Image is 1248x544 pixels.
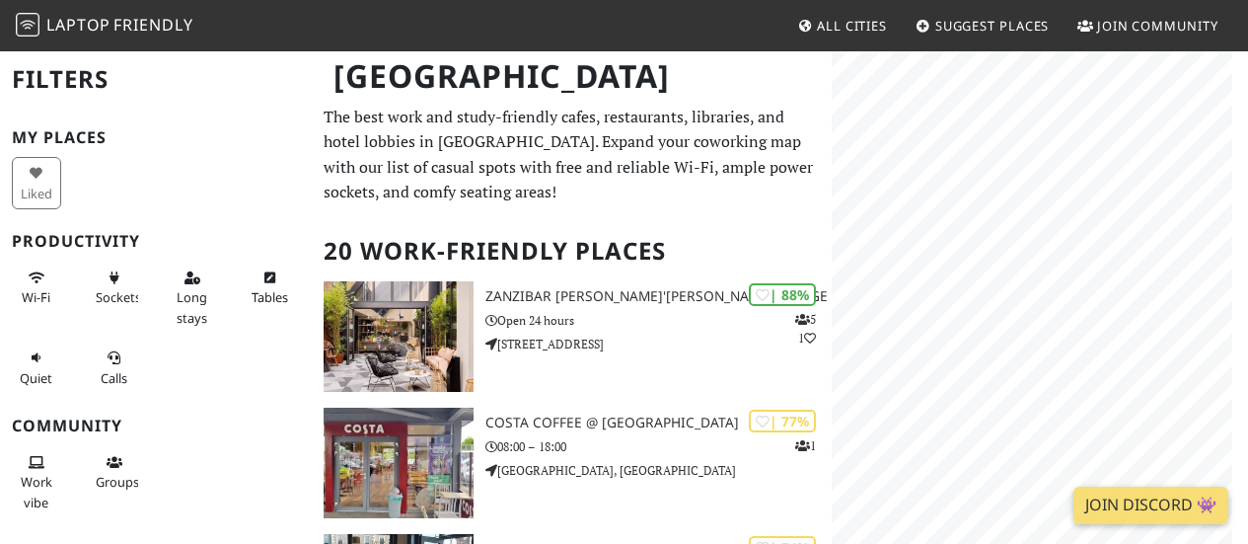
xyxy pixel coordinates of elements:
[20,369,52,387] span: Quiet
[96,288,141,306] span: Power sockets
[485,335,832,353] p: [STREET_ADDRESS]
[485,311,832,330] p: Open 24 hours
[324,281,474,392] img: Zanzibar Locke, Ha'penny Bridge
[324,105,820,205] p: The best work and study-friendly cafes, restaurants, libraries, and hotel lobbies in [GEOGRAPHIC_...
[485,415,832,431] h3: Costa Coffee @ [GEOGRAPHIC_DATA]
[46,14,110,36] span: Laptop
[795,310,816,348] p: 5 1
[168,262,217,334] button: Long stays
[16,9,193,43] a: LaptopFriendly LaptopFriendly
[12,49,300,110] h2: Filters
[324,408,474,518] img: Costa Coffee @ Park Pointe
[101,369,127,387] span: Video/audio calls
[12,446,61,518] button: Work vibe
[312,281,832,392] a: Zanzibar Locke, Ha'penny Bridge | 88% 51 Zanzibar [PERSON_NAME]'[PERSON_NAME] Bridge Open 24 hour...
[12,128,300,147] h3: My Places
[795,436,816,455] p: 1
[485,461,832,480] p: [GEOGRAPHIC_DATA], [GEOGRAPHIC_DATA]
[22,288,50,306] span: Stable Wi-Fi
[12,417,300,435] h3: Community
[1069,8,1226,43] a: Join Community
[90,342,139,394] button: Calls
[318,49,828,104] h1: [GEOGRAPHIC_DATA]
[96,473,139,491] span: Group tables
[1097,17,1218,35] span: Join Community
[90,446,139,499] button: Groups
[246,262,295,314] button: Tables
[485,437,832,456] p: 08:00 – 18:00
[935,17,1050,35] span: Suggest Places
[21,473,52,510] span: People working
[817,17,887,35] span: All Cities
[12,232,300,251] h3: Productivity
[1073,487,1228,524] a: Join Discord 👾
[113,14,192,36] span: Friendly
[177,288,207,326] span: Long stays
[908,8,1058,43] a: Suggest Places
[12,262,61,314] button: Wi-Fi
[12,342,61,394] button: Quiet
[789,8,895,43] a: All Cities
[90,262,139,314] button: Sockets
[749,283,816,306] div: | 88%
[485,288,832,305] h3: Zanzibar [PERSON_NAME]'[PERSON_NAME] Bridge
[749,410,816,432] div: | 77%
[252,288,288,306] span: Work-friendly tables
[312,408,832,518] a: Costa Coffee @ Park Pointe | 77% 1 Costa Coffee @ [GEOGRAPHIC_DATA] 08:00 – 18:00 [GEOGRAPHIC_DAT...
[324,221,820,281] h2: 20 Work-Friendly Places
[16,13,39,37] img: LaptopFriendly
